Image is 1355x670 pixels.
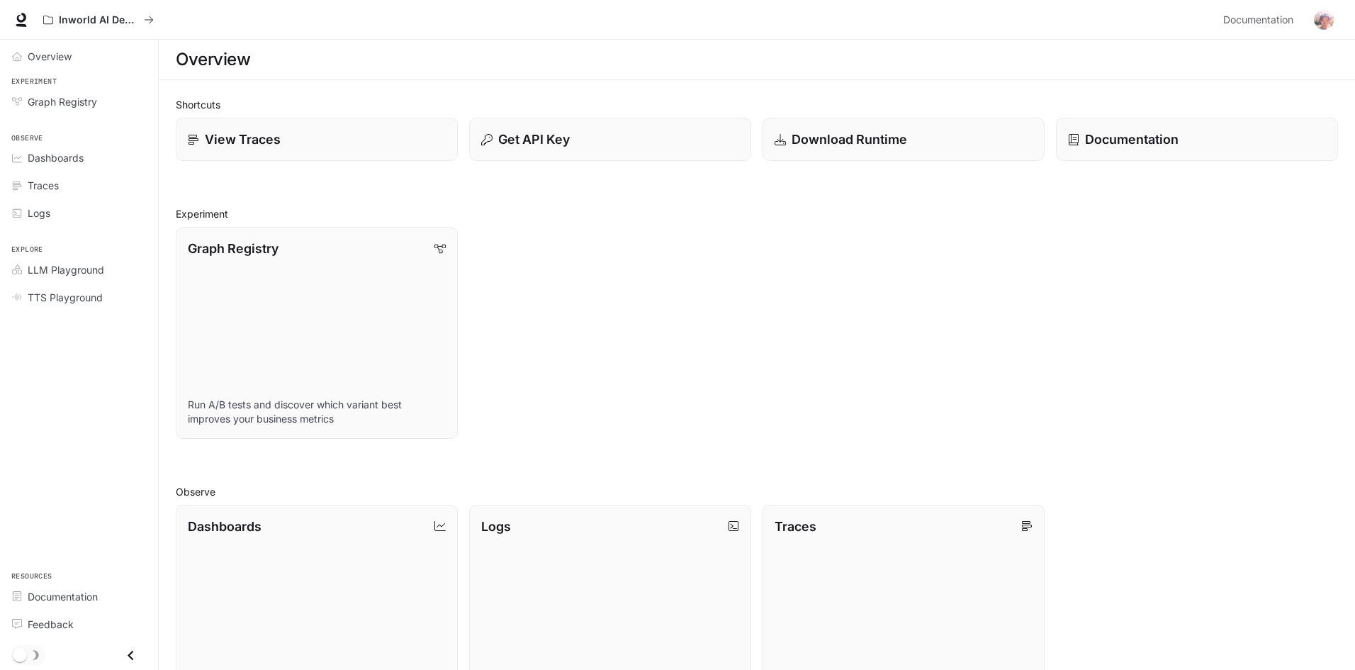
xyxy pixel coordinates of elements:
p: Get API Key [498,130,570,149]
span: Traces [28,178,59,193]
p: Inworld AI Demos [59,14,138,26]
p: View Traces [205,130,281,149]
a: TTS Playground [6,285,152,310]
span: Documentation [1223,11,1293,29]
span: Feedback [28,617,74,632]
button: Get API Key [469,118,751,161]
a: LLM Playground [6,257,152,282]
p: Logs [481,517,511,536]
span: Graph Registry [28,94,97,109]
a: Download Runtime [763,118,1045,161]
p: Dashboards [188,517,262,536]
span: LLM Playground [28,262,104,277]
p: Download Runtime [792,130,907,149]
span: Dark mode toggle [13,647,27,662]
a: View Traces [176,118,458,161]
a: Feedback [6,612,152,637]
img: User avatar [1314,10,1334,30]
a: Traces [6,173,152,198]
a: Documentation [1056,118,1338,161]
button: Close drawer [115,641,147,670]
p: Graph Registry [188,239,279,258]
span: Overview [28,49,72,64]
span: Documentation [28,589,98,604]
span: Logs [28,206,50,220]
p: Documentation [1085,130,1179,149]
a: Overview [6,44,152,69]
span: Dashboards [28,150,84,165]
button: All workspaces [37,6,160,34]
a: Dashboards [6,145,152,170]
h2: Experiment [176,206,1338,221]
h2: Observe [176,484,1338,499]
p: Traces [775,517,816,536]
p: Run A/B tests and discover which variant best improves your business metrics [188,398,446,426]
a: Documentation [6,584,152,609]
span: TTS Playground [28,290,103,305]
a: Graph RegistryRun A/B tests and discover which variant best improves your business metrics [176,227,458,439]
button: User avatar [1310,6,1338,34]
a: Graph Registry [6,89,152,114]
a: Documentation [1218,6,1304,34]
a: Logs [6,201,152,225]
h2: Shortcuts [176,97,1338,112]
h1: Overview [176,45,250,74]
